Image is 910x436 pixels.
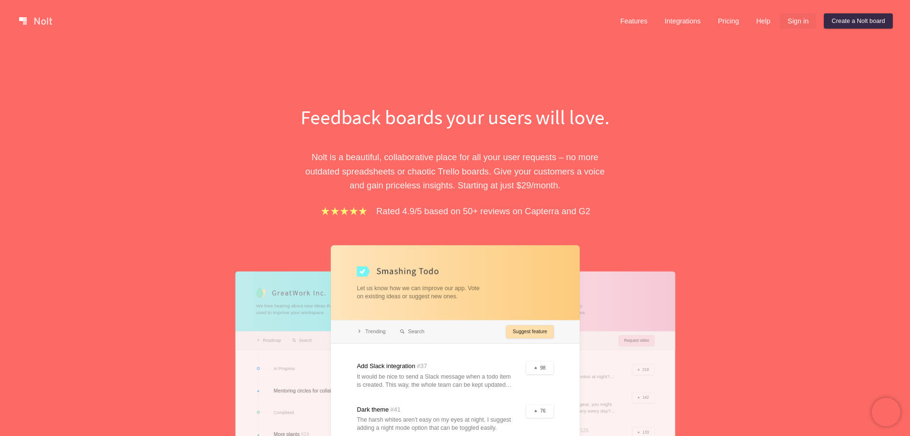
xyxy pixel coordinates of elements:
h1: Feedback boards your users will love. [290,103,620,131]
a: Pricing [710,13,747,29]
a: Create a Nolt board [824,13,893,29]
a: Features [613,13,655,29]
p: Rated 4.9/5 based on 50+ reviews on Capterra and G2 [376,204,590,218]
a: Sign in [780,13,816,29]
p: Nolt is a beautiful, collaborative place for all your user requests – no more outdated spreadshee... [290,150,620,192]
a: Integrations [657,13,708,29]
iframe: Chatra live chat [872,398,900,426]
a: Help [749,13,778,29]
img: stars.b067e34983.png [320,206,369,217]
